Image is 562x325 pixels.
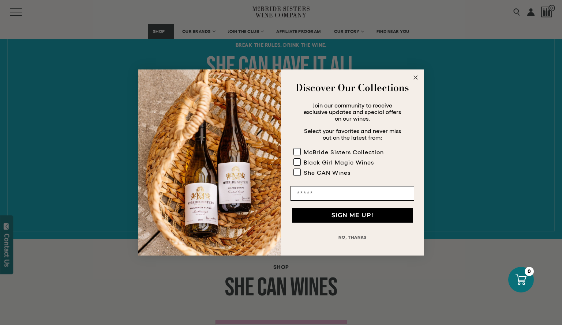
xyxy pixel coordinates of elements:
[291,186,414,201] input: Email
[304,149,384,155] div: McBride Sisters Collection
[304,102,401,122] span: Join our community to receive exclusive updates and special offers on our wines.
[291,230,414,245] button: NO, THANKS
[304,169,351,176] div: She CAN Wines
[304,128,401,141] span: Select your favorites and never miss out on the latest from:
[304,159,374,166] div: Black Girl Magic Wines
[296,80,409,95] strong: Discover Our Collections
[411,73,420,82] button: Close dialog
[525,267,534,276] div: 0
[138,69,281,256] img: 42653730-7e35-4af7-a99d-12bf478283cf.jpeg
[292,208,413,223] button: SIGN ME UP!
